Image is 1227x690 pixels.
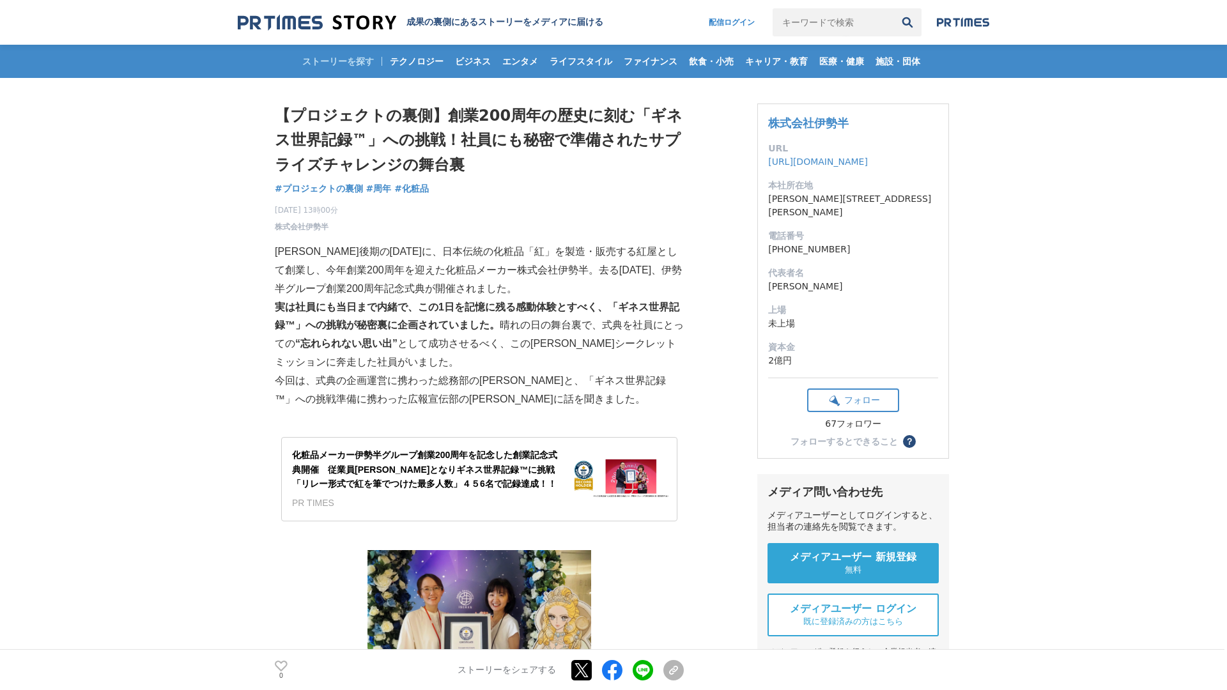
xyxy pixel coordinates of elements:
[814,45,869,78] a: 医療・健康
[292,448,564,491] div: 化粧品メーカー伊勢半グループ創業200周年を記念した創業記念式典開催 従業員[PERSON_NAME]となりギネス世界記録™に挑戦「リレー形式で紅を筆でつけた最多人数」４５6名で記録達成！！
[768,116,849,130] a: 株式会社伊勢半
[406,17,603,28] h2: 成果の裏側にあるストーリーをメディアに届ける
[619,56,683,67] span: ファイナンス
[768,192,938,219] dd: [PERSON_NAME][STREET_ADDRESS][PERSON_NAME]
[768,280,938,293] dd: [PERSON_NAME]
[366,183,392,194] span: #周年
[740,56,813,67] span: キャリア・教育
[807,388,899,412] button: フォロー
[790,551,916,564] span: メディアユーザー 新規登録
[814,56,869,67] span: 医療・健康
[275,372,684,409] p: 今回は、式典の企画運営に携わった総務部の[PERSON_NAME]と、「ギネス世界記録™」への挑戦準備に携わった広報宣伝部の[PERSON_NAME]に話を聞きました。
[238,14,396,31] img: 成果の裏側にあるストーリーをメディアに届ける
[791,437,898,446] div: フォローするとできること
[275,673,288,679] p: 0
[275,204,338,216] span: [DATE] 13時00分
[275,183,363,194] span: #プロジェクトの裏側
[740,45,813,78] a: キャリア・教育
[768,179,938,192] dt: 本社所在地
[544,56,617,67] span: ライフスタイル
[937,17,989,27] img: prtimes
[544,45,617,78] a: ライフスタイル
[905,437,914,446] span: ？
[768,354,938,367] dd: 2億円
[768,229,938,243] dt: 電話番号
[281,437,677,521] a: 化粧品メーカー伊勢半グループ創業200周年を記念した創業記念式典開催 従業員[PERSON_NAME]となりギネス世界記録™に挑戦「リレー形式で紅を筆でつけた最多人数」４５6名で記録達成！！PR...
[845,564,861,576] span: 無料
[394,182,429,195] a: #化粧品
[275,302,679,331] strong: 実は社員にも当日まで内緒で、この1日を記憶に残る感動体験とすべく、「ギネス世界記録™」への挑戦が秘密裏に企画されていました。
[684,56,739,67] span: 飲食・小売
[870,45,925,78] a: 施設・団体
[893,8,922,36] button: 検索
[385,45,449,78] a: テクノロジー
[768,243,938,256] dd: [PHONE_NUMBER]
[773,8,893,36] input: キーワードで検索
[807,418,899,430] div: 67フォロワー
[275,298,684,372] p: 晴れの日の舞台裏で、式典を社員にとっての として成功させるべく、この[PERSON_NAME]シークレットミッションに奔走した社員がいました。
[768,157,868,167] a: [URL][DOMAIN_NAME]
[696,8,768,36] a: 配信ログイン
[275,103,684,177] h1: 【プロジェクトの裏側】創業200周年の歴史に刻む「ギネス世界記録™」への挑戦！社員にも秘密で準備されたサプライズチャレンジの舞台裏
[275,221,328,233] a: 株式会社伊勢半
[497,45,543,78] a: エンタメ
[238,14,603,31] a: 成果の裏側にあるストーリーをメディアに届ける 成果の裏側にあるストーリーをメディアに届ける
[768,142,938,155] dt: URL
[275,243,684,298] p: [PERSON_NAME]後期の[DATE]に、日本伝統の化粧品「紅」を製造・販売する紅屋として創業し、今年創業200周年を迎えた化粧品メーカー株式会社伊勢半。去る[DATE]、伊勢半グループ創...
[292,496,564,510] div: PR TIMES
[768,341,938,354] dt: 資本金
[458,664,556,676] p: ストーリーをシェアする
[684,45,739,78] a: 飲食・小売
[768,594,939,636] a: メディアユーザー ログイン 既に登録済みの方はこちら
[450,45,496,78] a: ビジネス
[768,510,939,533] div: メディアユーザーとしてログインすると、担当者の連絡先を閲覧できます。
[768,543,939,583] a: メディアユーザー 新規登録 無料
[394,183,429,194] span: #化粧品
[366,182,392,195] a: #周年
[870,56,925,67] span: 施設・団体
[295,338,397,349] strong: “忘れられない思い出”
[803,616,903,627] span: 既に登録済みの方はこちら
[385,56,449,67] span: テクノロジー
[497,56,543,67] span: エンタメ
[768,303,938,317] dt: 上場
[275,182,363,195] a: #プロジェクトの裏側
[790,602,916,616] span: メディアユーザー ログイン
[903,435,916,448] button: ？
[768,484,939,500] div: メディア問い合わせ先
[768,317,938,330] dd: 未上場
[619,45,683,78] a: ファイナンス
[768,266,938,280] dt: 代表者名
[450,56,496,67] span: ビジネス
